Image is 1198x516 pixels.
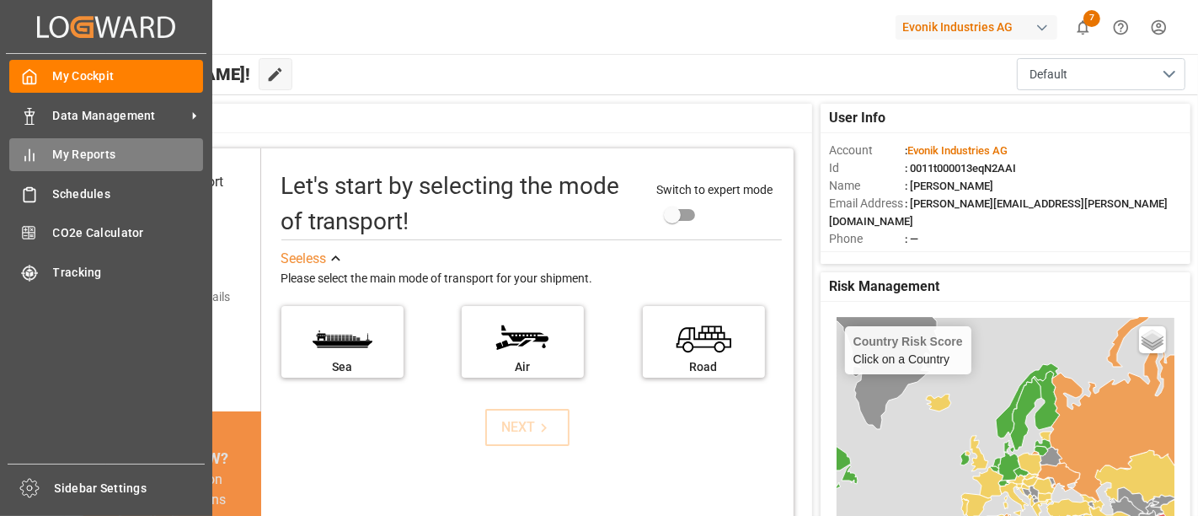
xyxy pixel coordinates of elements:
[907,144,1008,157] span: Evonik Industries AG
[905,250,947,263] span: : Shipper
[896,11,1064,43] button: Evonik Industries AG
[1139,326,1166,353] a: Layers
[905,233,918,245] span: : —
[853,335,963,348] h4: Country Risk Score
[905,144,1008,157] span: :
[53,107,186,125] span: Data Management
[281,269,782,289] div: Please select the main mode of transport for your shipment.
[829,159,905,177] span: Id
[1083,10,1100,27] span: 7
[281,169,639,239] div: Let's start by selecting the mode of transport!
[905,180,993,192] span: : [PERSON_NAME]
[53,67,204,85] span: My Cockpit
[485,409,570,446] button: NEXT
[53,146,204,164] span: My Reports
[290,358,395,376] div: Sea
[905,162,1016,175] span: : 0011t000013eqN2AAI
[853,335,963,366] div: Click on a Country
[9,60,203,93] a: My Cockpit
[1030,66,1067,83] span: Default
[829,108,885,128] span: User Info
[125,288,230,306] div: Add shipping details
[1102,8,1140,46] button: Help Center
[829,277,939,297] span: Risk Management
[829,195,905,212] span: Email Address
[651,358,757,376] div: Road
[470,358,575,376] div: Air
[9,255,203,288] a: Tracking
[9,177,203,210] a: Schedules
[55,480,206,497] span: Sidebar Settings
[69,58,250,90] span: Hello [PERSON_NAME]!
[829,248,905,266] span: Account Type
[501,417,553,438] div: NEXT
[9,217,203,250] a: CO2e Calculator
[1064,8,1102,46] button: show 7 new notifications
[829,142,905,159] span: Account
[896,15,1057,40] div: Evonik Industries AG
[829,177,905,195] span: Name
[53,264,204,282] span: Tracking
[9,138,203,171] a: My Reports
[281,249,327,269] div: See less
[656,183,773,196] span: Switch to expert mode
[829,197,1168,228] span: : [PERSON_NAME][EMAIL_ADDRESS][PERSON_NAME][DOMAIN_NAME]
[829,230,905,248] span: Phone
[1017,58,1185,90] button: open menu
[53,224,204,242] span: CO2e Calculator
[53,185,204,203] span: Schedules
